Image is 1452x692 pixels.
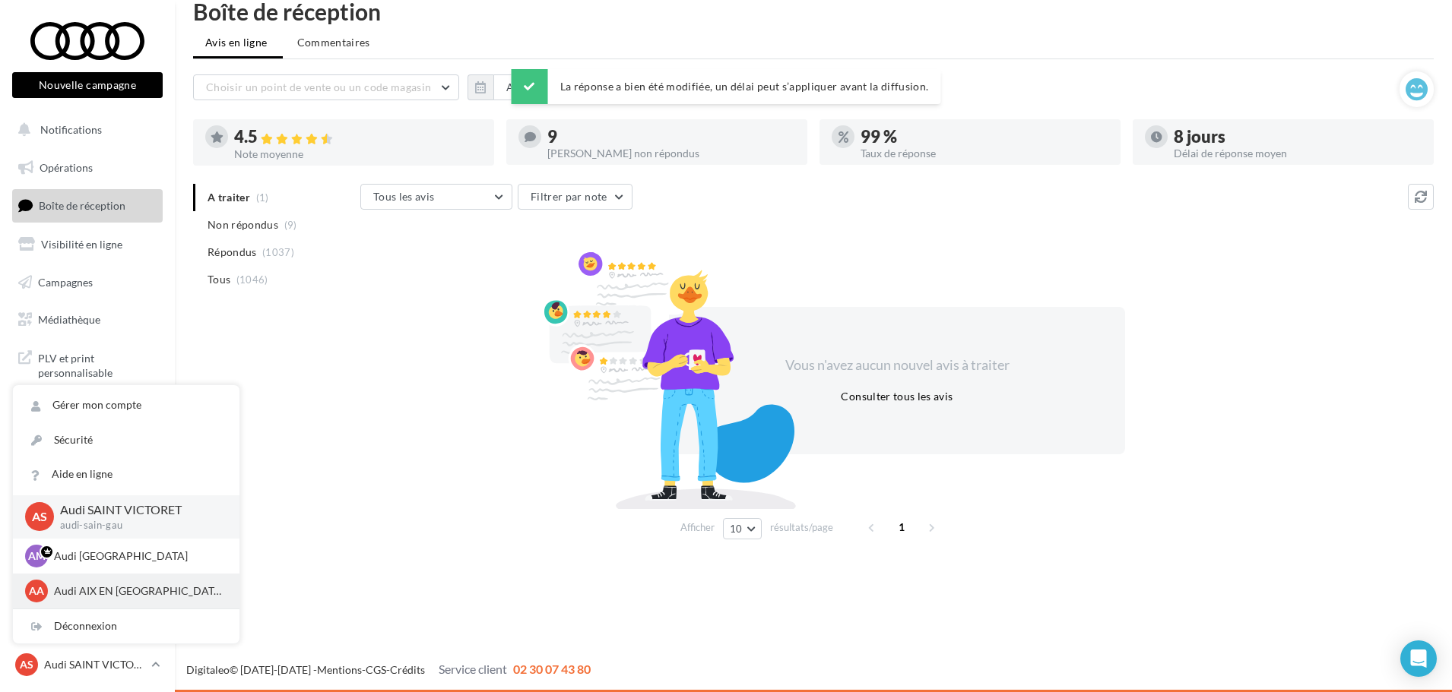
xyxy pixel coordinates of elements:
button: Consulter tous les avis [835,387,959,406]
button: Au total [493,74,560,100]
button: Nouvelle campagne [12,72,163,98]
span: Médiathèque [38,313,100,326]
a: PLV et print personnalisable [9,342,166,387]
span: Service client [439,662,507,676]
div: 9 [547,128,795,145]
a: Visibilité en ligne [9,229,166,261]
span: (1046) [236,273,268,286]
a: Aide en ligne [13,457,239,491]
span: AA [29,583,44,599]
p: audi-sain-gau [60,519,215,532]
p: Audi SAINT VICTORET [44,657,145,672]
span: (9) [284,219,297,231]
a: Gérer mon compte [13,388,239,422]
button: Au total [468,74,560,100]
span: résultats/page [770,520,833,535]
span: 1 [889,515,914,539]
span: AS [32,508,47,526]
p: Audi [GEOGRAPHIC_DATA] [54,548,221,564]
a: Sécurité [13,423,239,457]
a: Boîte de réception [9,189,166,222]
div: Vous n'avez aucun nouvel avis à traiter [766,355,1028,375]
a: Campagnes [9,267,166,299]
a: Crédits [390,663,425,676]
div: Open Intercom Messenger [1400,640,1437,677]
a: Médiathèque [9,304,166,336]
span: Boîte de réception [39,199,125,212]
span: (1037) [262,246,294,258]
div: [PERSON_NAME] non répondus [547,148,795,159]
div: 8 jours [1174,128,1422,145]
span: Non répondus [208,217,278,232]
span: Visibilité en ligne [41,238,122,251]
a: Mentions [317,663,362,676]
span: Répondus [208,245,257,260]
span: AM [28,548,46,564]
div: Délai de réponse moyen [1174,148,1422,159]
div: Taux de réponse [861,148,1108,159]
span: 10 [730,523,743,535]
button: Tous les avis [360,184,512,210]
p: Audi AIX EN [GEOGRAPHIC_DATA] [54,583,221,599]
button: Choisir un point de vente ou un code magasin [193,74,459,100]
a: CGS [366,663,386,676]
a: Opérations [9,152,166,184]
span: Opérations [40,161,93,174]
div: La réponse a bien été modifiée, un délai peut s’appliquer avant la diffusion. [512,69,941,104]
span: 02 30 07 43 80 [513,662,591,676]
div: Note moyenne [234,149,482,160]
a: Digitaleo [186,663,230,676]
button: Notifications [9,114,160,146]
span: © [DATE]-[DATE] - - - [186,663,591,676]
span: Commentaires [297,35,370,50]
p: Audi SAINT VICTORET [60,501,215,519]
span: AS [20,657,33,672]
a: AS Audi SAINT VICTORET [12,650,163,679]
div: Déconnexion [13,609,239,643]
div: 99 % [861,128,1108,145]
div: 4.5 [234,128,482,146]
span: Campagnes [38,275,93,288]
span: Afficher [680,520,715,535]
button: Filtrer par note [518,184,632,210]
span: Choisir un point de vente ou un code magasin [206,81,431,93]
span: Notifications [40,123,102,136]
span: PLV et print personnalisable [38,348,157,381]
button: 10 [723,518,762,539]
span: Tous [208,272,230,287]
span: Tous les avis [373,190,435,203]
